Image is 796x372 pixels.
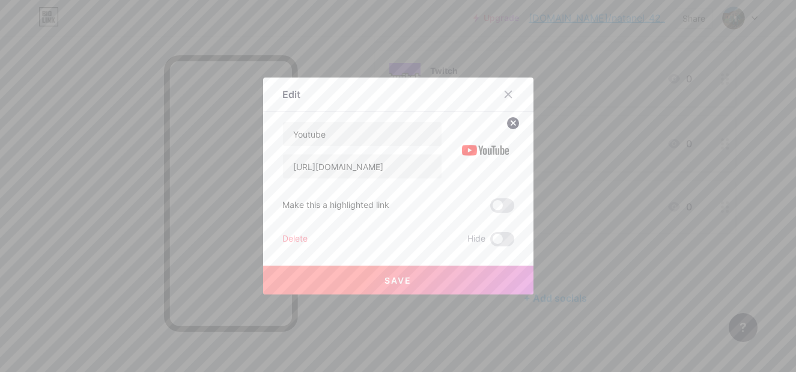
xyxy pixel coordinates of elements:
[283,122,442,146] input: Title
[282,198,389,213] div: Make this a highlighted link
[263,266,533,294] button: Save
[384,275,412,285] span: Save
[282,87,300,102] div: Edit
[457,121,514,179] img: link_thumbnail
[282,232,308,246] div: Delete
[467,232,485,246] span: Hide
[283,154,442,178] input: URL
